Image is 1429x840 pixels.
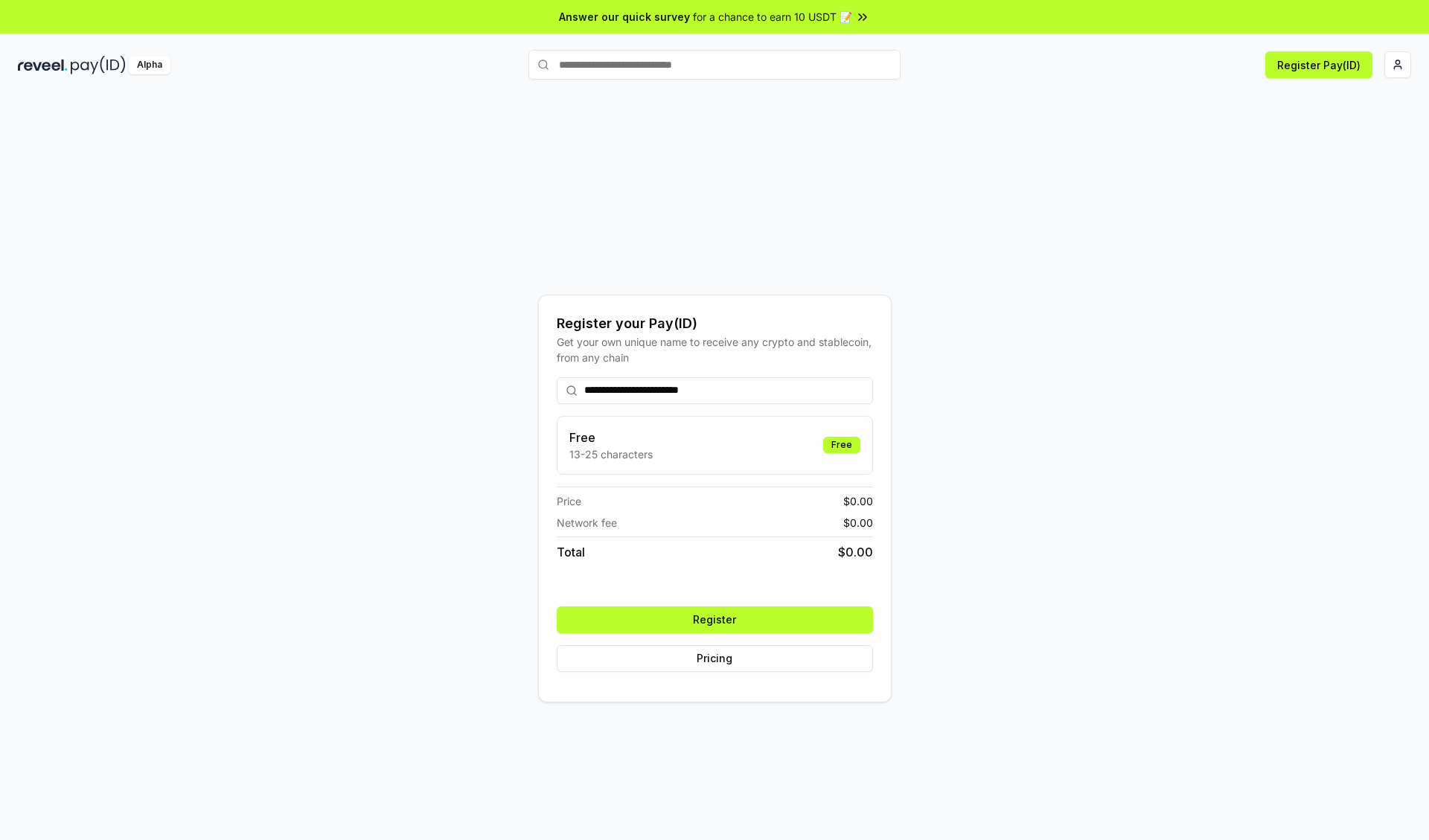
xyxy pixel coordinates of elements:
[843,515,873,530] span: $ 0.00
[18,56,68,74] img: reveel_dark
[569,429,653,446] h3: Free
[557,313,873,334] div: Register your Pay(ID)
[557,493,581,509] span: Price
[557,515,617,530] span: Network fee
[71,56,126,74] img: pay_id
[569,446,653,462] p: 13-25 characters
[129,56,170,74] div: Alpha
[557,606,873,633] button: Register
[693,9,852,25] span: for a chance to earn 10 USDT 📝
[557,645,873,672] button: Pricing
[557,334,873,365] div: Get your own unique name to receive any crypto and stablecoin, from any chain
[838,543,873,561] span: $ 0.00
[1265,51,1372,78] button: Register Pay(ID)
[823,437,860,453] div: Free
[559,9,690,25] span: Answer our quick survey
[557,543,585,561] span: Total
[843,493,873,509] span: $ 0.00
